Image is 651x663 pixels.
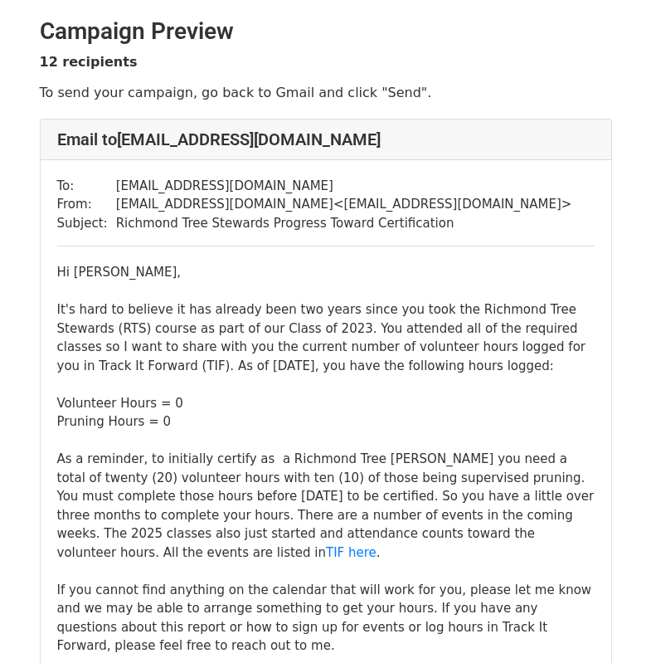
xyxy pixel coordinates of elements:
[57,375,595,412] div: Volunteer Hours = 0
[40,54,138,70] strong: 12 recipients
[57,263,595,375] div: Hi [PERSON_NAME], It's hard to believe it has already been two years since you took the Richmond ...
[57,214,116,233] td: Subject:
[57,195,116,214] td: From:
[57,581,595,656] div: If you cannot find anything on the calendar that will work for you, please let me know and we may...
[116,177,572,196] td: [EMAIL_ADDRESS][DOMAIN_NAME]
[116,214,572,233] td: Richmond Tree Stewards Progress Toward Certification
[57,412,595,562] div: Pruning Hours = 0 As a reminder, to initially certify as a Richmond Tree [PERSON_NAME] you need a...
[57,129,595,149] h4: Email to [EMAIL_ADDRESS][DOMAIN_NAME]
[116,195,572,214] td: [EMAIL_ADDRESS][DOMAIN_NAME] < [EMAIL_ADDRESS][DOMAIN_NAME] >
[57,177,116,196] td: To:
[40,17,612,46] h2: Campaign Preview
[326,545,377,560] a: TIF here
[40,84,612,101] p: To send your campaign, go back to Gmail and click "Send".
